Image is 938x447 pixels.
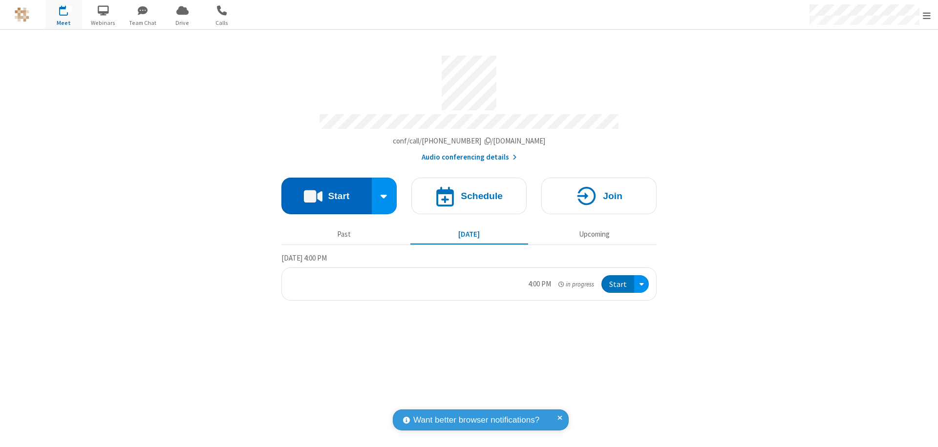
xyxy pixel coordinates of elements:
[164,19,201,27] span: Drive
[535,225,653,244] button: Upcoming
[410,225,528,244] button: [DATE]
[541,178,657,214] button: Join
[281,253,327,263] span: [DATE] 4:00 PM
[45,19,82,27] span: Meet
[328,191,349,201] h4: Start
[413,414,539,427] span: Want better browser notifications?
[372,178,397,214] div: Start conference options
[15,7,29,22] img: QA Selenium DO NOT DELETE OR CHANGE
[603,191,622,201] h4: Join
[393,136,546,147] button: Copy my meeting room linkCopy my meeting room link
[281,252,657,301] section: Today's Meetings
[66,5,72,13] div: 1
[601,275,634,293] button: Start
[281,178,372,214] button: Start
[125,19,161,27] span: Team Chat
[914,422,931,440] iframe: Chat
[285,225,403,244] button: Past
[85,19,122,27] span: Webinars
[422,152,517,163] button: Audio conferencing details
[634,275,649,293] div: Open menu
[558,280,594,289] em: in progress
[204,19,240,27] span: Calls
[461,191,503,201] h4: Schedule
[411,178,527,214] button: Schedule
[528,279,551,290] div: 4:00 PM
[393,136,546,145] span: Copy my meeting room link
[281,48,657,163] section: Account details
